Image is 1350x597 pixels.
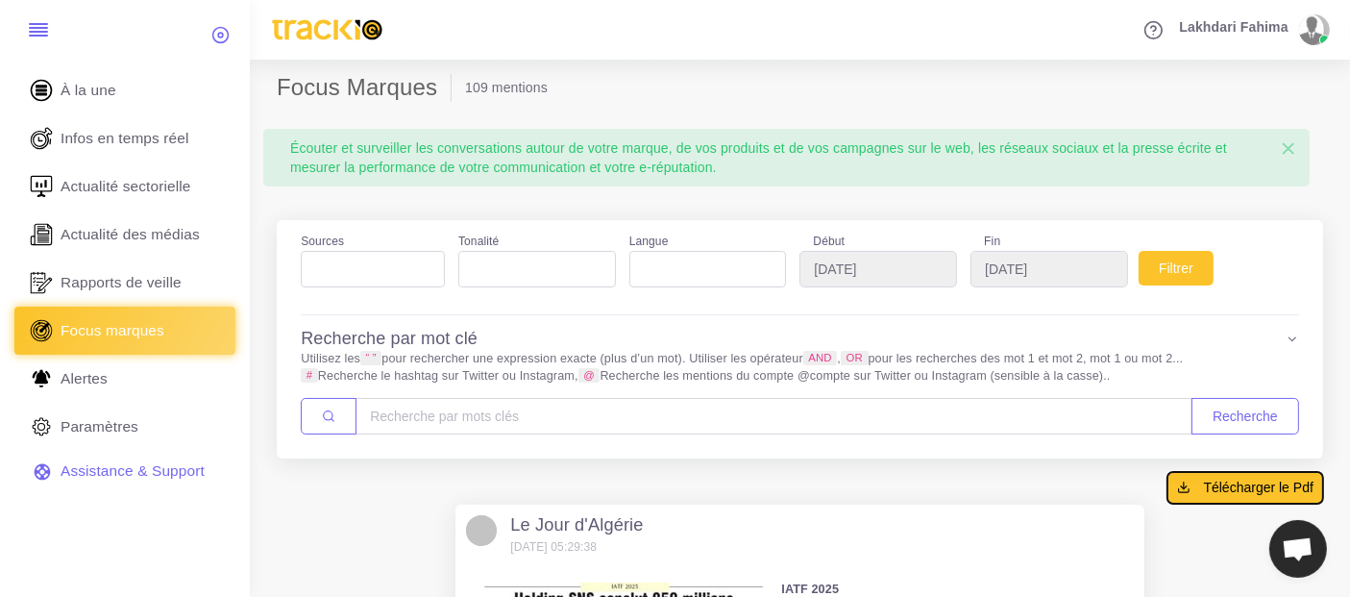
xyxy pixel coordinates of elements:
a: Rapports de veille [14,259,235,307]
a: Actualité sectorielle [14,162,235,211]
span: Télécharger le Pdf [1204,478,1313,497]
a: Alertes [14,355,235,403]
code: “ ” [360,351,381,365]
span: Focus marques [61,320,164,341]
img: home.svg [27,76,56,105]
button: Close [1267,129,1310,169]
a: Lakhdari Fahima avatar [1170,14,1337,45]
label: Tonalité [458,233,499,251]
code: OR [841,351,868,365]
div: Écouter et surveiller les conversations autour de votre marque, de vos produits et de vos campagn... [277,129,1296,187]
a: Actualité des médias [14,211,235,259]
span: × [1281,134,1296,163]
span: Paramètres [61,416,138,437]
span: Lakhdari Fahima [1179,20,1288,34]
button: Recherche [1191,398,1299,435]
a: Infos en temps réel [14,114,235,162]
label: Langue [629,233,669,251]
input: YYYY-MM-DD [970,251,1128,287]
img: Alerte.svg [27,364,56,393]
h5: Le Jour d'Algérie [510,515,643,536]
label: Sources [301,233,344,251]
span: Actualité sectorielle [61,176,191,197]
img: revue-editorielle.svg [27,220,56,249]
label: Début [799,233,957,251]
span: Actualité des médias [61,224,200,245]
img: rapport_1.svg [27,268,56,297]
img: focus-marques.svg [27,316,56,345]
p: Utilisez les pour rechercher une expression exacte (plus d’un mot). Utiliser les opérateur , pour... [301,350,1299,385]
a: Paramètres [14,403,235,451]
span: À la une [61,80,116,101]
img: revue-sectorielle.svg [27,172,56,201]
img: revue-live.svg [27,124,56,153]
code: # [301,368,318,383]
label: Fin [970,233,1128,251]
button: Télécharger le Pdf [1167,472,1323,503]
h2: Focus Marques [277,74,452,102]
span: Assistance & Support [61,460,205,482]
li: 109 mentions [465,78,548,97]
span: Rapports de veille [61,272,182,293]
div: Ouvrir le chat [1269,520,1327,578]
code: @ [578,368,601,383]
small: [DATE] 05:29:38 [510,540,597,554]
span: Alertes [61,368,108,389]
h6: IATF 2025 [781,583,1133,597]
img: Avatar [466,515,497,546]
img: parametre.svg [27,412,56,441]
input: YYYY-MM-DD [799,251,957,287]
input: Amount [356,398,1192,435]
a: À la une [14,66,235,114]
img: avatar [1299,14,1324,45]
button: Filtrer [1139,251,1214,286]
h4: Recherche par mot clé [301,329,478,350]
img: trackio.svg [263,11,391,49]
a: Focus marques [14,307,235,355]
span: Infos en temps réel [61,128,189,149]
code: AND [803,351,838,365]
